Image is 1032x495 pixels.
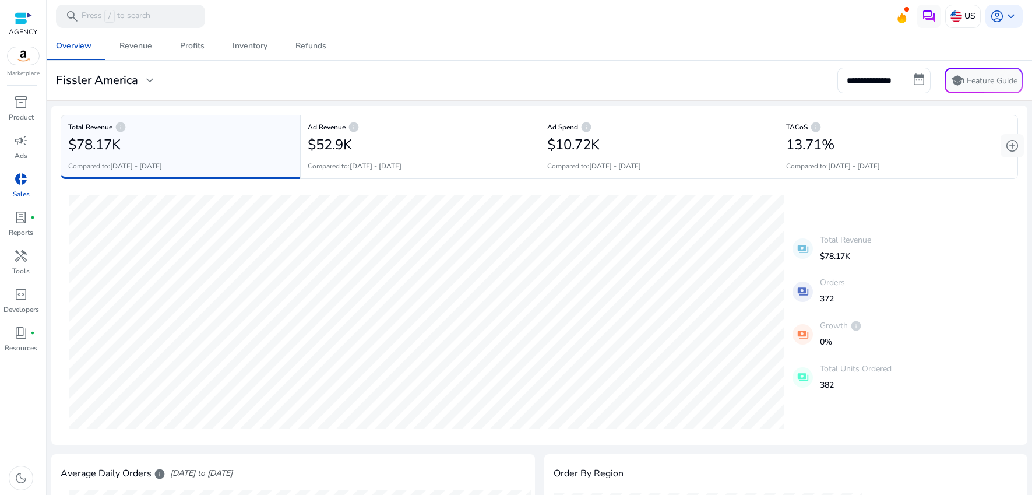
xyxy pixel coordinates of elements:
span: inventory_2 [14,95,28,109]
p: Reports [9,227,33,238]
div: Overview [56,42,91,50]
span: fiber_manual_record [30,215,35,220]
button: schoolFeature Guide [945,68,1023,93]
p: AGENCY [9,27,37,37]
p: Tools [12,266,30,276]
p: Ads [15,150,27,161]
p: Compared to: [786,161,880,171]
h2: $52.9K [308,136,352,153]
span: lab_profile [14,210,28,224]
p: Press to search [82,10,150,23]
div: Inventory [233,42,267,50]
h4: Average Daily Orders [61,468,165,480]
img: us.svg [950,10,962,22]
iframe: SalesIQ Chatwindow [801,99,1029,485]
h2: $10.72K [547,136,600,153]
span: info [115,121,126,133]
span: / [104,10,115,23]
div: Profits [180,42,205,50]
p: Feature Guide [967,75,1017,87]
h3: Fissler America [56,73,138,87]
span: [DATE] to [DATE] [170,468,233,479]
h2: 13.71% [786,136,834,153]
img: amazon.svg [8,47,39,65]
h6: Ad Spend [547,126,772,128]
b: [DATE] - [DATE] [589,162,641,171]
h4: Order By Region [554,468,624,479]
p: Product [9,112,34,122]
p: Compared to: [68,161,162,171]
span: search [65,9,79,23]
p: Compared to: [308,161,401,171]
p: Resources [5,343,37,353]
span: donut_small [14,172,28,186]
span: keyboard_arrow_down [1004,9,1018,23]
span: code_blocks [14,287,28,301]
mat-icon: payments [793,238,813,259]
b: [DATE] - [DATE] [110,162,162,171]
span: expand_more [143,73,157,87]
h2: $78.17K [68,136,121,153]
p: Developers [3,304,39,315]
span: info [580,121,592,133]
p: Marketplace [7,69,40,78]
mat-icon: payments [793,367,813,388]
span: campaign [14,134,28,148]
div: Revenue [119,42,152,50]
p: US [964,6,975,26]
b: [DATE] - [DATE] [350,162,401,171]
mat-icon: payments [793,324,813,345]
div: Refunds [295,42,326,50]
span: info [154,468,165,480]
h6: Total Revenue [68,126,293,128]
span: book_4 [14,326,28,340]
span: school [950,73,964,87]
h6: TACoS [786,126,1010,128]
span: handyman [14,249,28,263]
span: dark_mode [14,471,28,485]
h6: Ad Revenue [308,126,533,128]
span: account_circle [990,9,1004,23]
p: Compared to: [547,161,641,171]
span: info [348,121,360,133]
span: fiber_manual_record [30,331,35,335]
mat-icon: payments [793,282,813,302]
p: Sales [13,189,30,199]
